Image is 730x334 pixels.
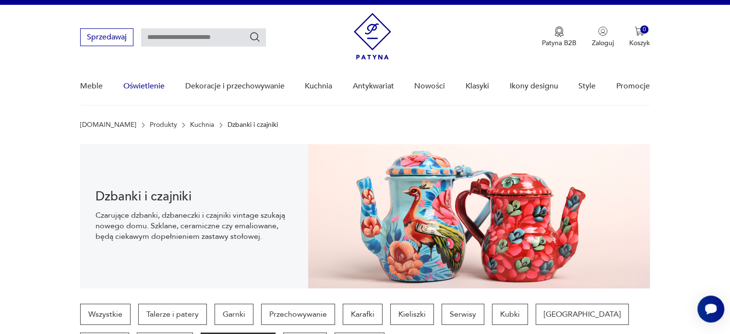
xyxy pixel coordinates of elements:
a: Talerze i patery [138,304,207,325]
a: Garnki [215,304,253,325]
a: [GEOGRAPHIC_DATA] [536,304,629,325]
h1: Dzbanki i czajniki [96,191,293,202]
a: Meble [80,68,103,105]
a: Kuchnia [190,121,214,129]
a: Sprzedawaj [80,35,133,41]
img: 521a6228cdffc0e895128cc02cba47c6.jpg [308,144,650,288]
a: Dekoracje i przechowywanie [185,68,284,105]
img: Patyna - sklep z meblami i dekoracjami vintage [354,13,391,60]
a: Kubki [492,304,528,325]
button: Szukaj [249,31,261,43]
button: Patyna B2B [542,26,576,48]
a: Przechowywanie [261,304,335,325]
button: Sprzedawaj [80,28,133,46]
p: Koszyk [629,38,650,48]
a: Style [578,68,596,105]
div: 0 [640,25,648,34]
a: Produkty [150,121,177,129]
a: Ikona medaluPatyna B2B [542,26,576,48]
img: Ikona koszyka [634,26,644,36]
img: Ikona medalu [554,26,564,37]
p: Patyna B2B [542,38,576,48]
p: Zaloguj [592,38,614,48]
p: Czarujące dzbanki, dzbaneczki i czajniki vintage szukają nowego domu. Szklane, ceramiczne czy ema... [96,210,293,242]
button: 0Koszyk [629,26,650,48]
a: Klasyki [466,68,489,105]
a: Oświetlenie [123,68,165,105]
a: Kieliszki [390,304,434,325]
a: Ikony designu [509,68,558,105]
a: Karafki [343,304,383,325]
img: Ikonka użytkownika [598,26,608,36]
iframe: Smartsupp widget button [697,296,724,322]
a: Wszystkie [80,304,131,325]
p: Dzbanki i czajniki [227,121,278,129]
a: Promocje [616,68,650,105]
a: Kuchnia [305,68,332,105]
a: Antykwariat [353,68,394,105]
button: Zaloguj [592,26,614,48]
a: [DOMAIN_NAME] [80,121,136,129]
a: Serwisy [442,304,484,325]
a: Nowości [414,68,445,105]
